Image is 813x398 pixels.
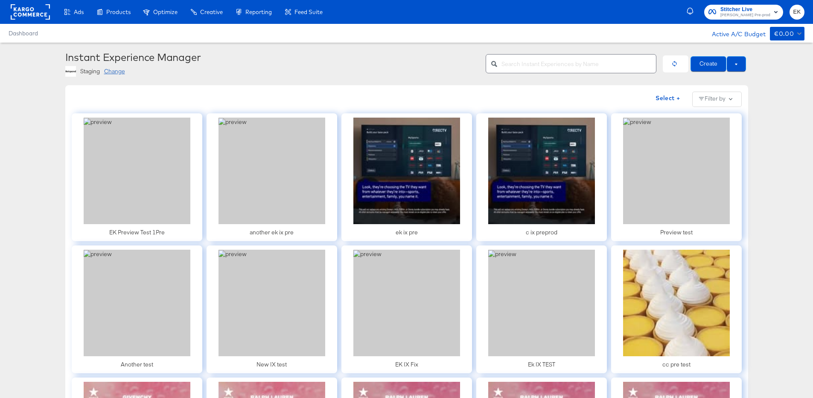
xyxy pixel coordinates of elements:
img: preview [219,250,247,258]
span: Stitcher Live [720,5,770,14]
img: page [65,66,76,77]
span: Select + [656,93,680,104]
button: Select + [652,92,683,105]
div: cc pre test [662,361,691,369]
div: Active A/C Budget [703,27,766,40]
div: Instant Experience Manager [65,51,479,63]
div: Change [104,67,125,75]
span: [PERSON_NAME] Pre-prod [720,12,770,19]
img: preview [84,250,112,258]
div: Another test [121,361,153,369]
img: preview [623,250,730,356]
img: preview [84,118,112,126]
img: preview [488,250,516,258]
button: Filter by [692,92,742,107]
img: preview [219,118,247,126]
span: Optimize [153,9,178,15]
div: EK Preview Test 1Pre [109,228,165,236]
span: Reporting [245,9,272,15]
div: c ix preprod [526,228,557,236]
div: Ek IX TEST [528,361,555,369]
img: preview [353,250,382,258]
button: Stitcher Live[PERSON_NAME] Pre-prod [704,5,783,20]
div: EK IX Fix [395,361,418,369]
span: Feed Suite [294,9,323,15]
input: Search Instant Experiences by Name [501,51,656,69]
button: €0.00 [770,27,804,40]
div: €0.00 [774,29,794,39]
a: Dashboard [9,30,38,37]
img: preview [623,118,651,126]
img: preview [353,118,460,224]
span: Ads [74,9,84,15]
div: Preview test [660,228,693,236]
div: another ek ix pre [250,228,294,236]
span: Creative [200,9,223,15]
span: Products [106,9,131,15]
div: Staging [80,67,100,75]
img: preview [488,118,595,224]
button: EK [790,5,804,20]
div: New IX test [256,361,287,369]
button: Create [691,56,726,72]
div: ek ix pre [396,228,418,236]
span: EK [793,7,801,17]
